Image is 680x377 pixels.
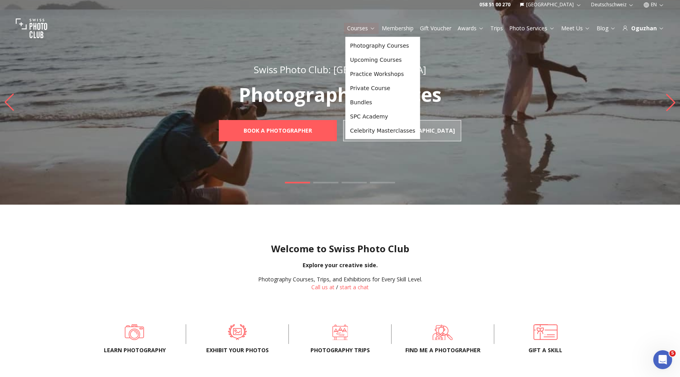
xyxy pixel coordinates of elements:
button: Membership [379,23,417,34]
a: Call us at [311,283,334,291]
a: Trips [490,24,503,32]
a: Photography trips [301,324,379,340]
a: Bundles [347,95,419,109]
button: Awards [455,23,487,34]
div: / [258,275,422,291]
a: Book a photographer [219,120,337,141]
button: Trips [487,23,506,34]
a: Photography Courses [347,39,419,53]
button: Gift Voucher [417,23,455,34]
a: Membership [382,24,414,32]
span: 5 [669,350,676,357]
img: Swiss photo club [16,13,47,44]
a: Gift Voucher [420,24,451,32]
a: Exhibit your photos [199,324,276,340]
div: Oguzhan [622,24,664,32]
span: Find me a photographer [404,346,481,354]
div: Photography Courses, Trips, and Exhibitions for Every Skill Level. [258,275,422,283]
a: Celebrity Masterclasses [347,124,419,138]
a: Learn Photography [96,324,173,340]
a: 058 51 00 270 [479,2,510,8]
p: Photography Services [201,85,479,104]
a: Upcoming Courses [347,53,419,67]
a: Awards [458,24,484,32]
a: Private Course [347,81,419,95]
b: Book a photographer [244,127,312,135]
a: Courses [347,24,375,32]
span: Exhibit your photos [199,346,276,354]
button: Blog [593,23,619,34]
span: Swiss Photo Club: [GEOGRAPHIC_DATA] [254,63,426,76]
iframe: Intercom live chat [653,350,672,369]
h1: Welcome to Swiss Photo Club [6,242,674,255]
a: Gift a skill [507,324,584,340]
button: Photo Services [506,23,558,34]
div: Explore your creative side. [6,261,674,269]
button: Courses [344,23,379,34]
a: Photo Services [509,24,555,32]
a: SPC Academy [347,109,419,124]
a: Studio Rental: [GEOGRAPHIC_DATA] [343,120,461,141]
a: Blog [597,24,616,32]
button: start a chat [340,283,369,291]
button: Meet Us [558,23,593,34]
span: Photography trips [301,346,379,354]
span: Learn Photography [96,346,173,354]
a: Meet Us [561,24,590,32]
span: Gift a skill [507,346,584,354]
a: Find me a photographer [404,324,481,340]
a: Practice Workshops [347,67,419,81]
